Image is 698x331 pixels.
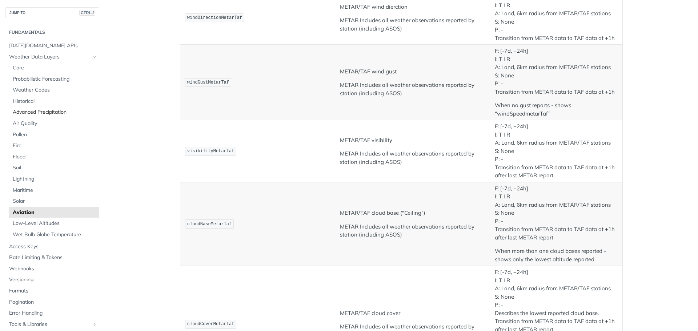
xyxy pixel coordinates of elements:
[5,319,99,330] a: Tools & LibrariesShow subpages for Tools & Libraries
[9,254,97,261] span: Rate Limiting & Tokens
[13,109,97,116] span: Advanced Precipitation
[5,308,99,319] a: Error Handling
[9,243,97,250] span: Access Keys
[340,223,485,239] p: METAR Includes all weather observations reported by station (including ASOS)
[9,196,99,207] a: Solar
[9,162,99,173] a: Soil
[9,152,99,162] a: Flood
[9,321,90,328] span: Tools & Libraries
[9,276,97,283] span: Versioning
[340,209,485,217] p: METAR/TAF cloud base ("Ceiling")
[187,222,232,227] span: cloudBaseMetarTaf
[13,187,97,194] span: Maritime
[13,98,97,105] span: Historical
[9,287,97,295] span: Formats
[9,107,99,118] a: Advanced Precipitation
[187,80,229,85] span: windGustMetarTaf
[495,247,618,263] p: When more than one cloud bases reported - shows only the lowest altitude reported
[9,185,99,196] a: Maritime
[495,101,618,118] p: When no gust reports - shows “windSpeedmetarTaf”
[5,274,99,285] a: Versioning
[9,265,97,273] span: Webhooks
[9,42,97,49] span: [DATE][DOMAIN_NAME] APIs
[13,64,97,72] span: Core
[13,76,97,83] span: Probabilistic Forecasting
[340,136,485,145] p: METAR/TAF visibility
[9,129,99,140] a: Pollen
[92,322,97,327] button: Show subpages for Tools & Libraries
[340,68,485,76] p: METAR/TAF wind gust
[13,231,97,238] span: Wet Bulb Globe Temperature
[5,29,99,36] h2: Fundamentals
[187,322,234,327] span: cloudCoverMetarTaf
[340,3,485,11] p: METAR/TAF wind dierction
[92,54,97,60] button: Hide subpages for Weather Data Layers
[13,120,97,127] span: Air Quality
[5,297,99,308] a: Pagination
[9,62,99,73] a: Core
[9,174,99,185] a: Lightning
[9,74,99,85] a: Probabilistic Forecasting
[340,309,485,318] p: METAR/TAF cloud cover
[5,263,99,274] a: Webhooks
[5,7,99,18] button: JUMP TOCTRL-/
[5,286,99,296] a: Formats
[13,153,97,161] span: Flood
[13,86,97,94] span: Weather Codes
[495,122,618,180] p: F: [-7d, +24h] I: T I R A: Land, 6km radius from METAR/TAF stations S: None P: - Transition from ...
[13,175,97,183] span: Lightning
[9,299,97,306] span: Pagination
[13,131,97,138] span: Pollen
[5,52,99,62] a: Weather Data LayersHide subpages for Weather Data Layers
[187,149,234,154] span: visibilityMetarTaf
[495,47,618,96] p: F: [-7d, +24h] I: T I R A: Land, 6km radius from METAR/TAF stations S: None P: - Transition from ...
[9,140,99,151] a: Fire
[340,81,485,97] p: METAR Includes all weather observations reported by station (including ASOS)
[187,15,242,20] span: windDirectionMetarTaf
[9,310,97,317] span: Error Handling
[5,40,99,51] a: [DATE][DOMAIN_NAME] APIs
[9,96,99,107] a: Historical
[9,85,99,96] a: Weather Codes
[9,118,99,129] a: Air Quality
[9,229,99,240] a: Wet Bulb Globe Temperature
[13,209,97,216] span: Aviation
[9,218,99,229] a: Low-Level Altitudes
[13,198,97,205] span: Solar
[13,164,97,171] span: Soil
[5,241,99,252] a: Access Keys
[340,16,485,33] p: METAR Includes all weather observations reported by station (including ASOS)
[340,150,485,166] p: METAR Includes all weather observations reported by station (including ASOS)
[13,142,97,149] span: Fire
[495,185,618,242] p: F: [-7d, +24h] I: T I R A: Land, 6km radius from METAR/TAF stations S: None P: - Transition from ...
[5,252,99,263] a: Rate Limiting & Tokens
[9,207,99,218] a: Aviation
[9,53,90,61] span: Weather Data Layers
[13,220,97,227] span: Low-Level Altitudes
[79,10,95,16] span: CTRL-/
